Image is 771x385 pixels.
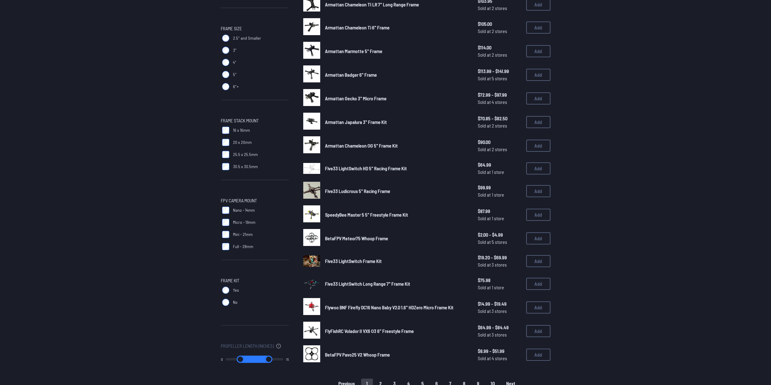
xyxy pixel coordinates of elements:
[478,20,521,28] span: $105.00
[303,322,320,339] img: image
[303,113,320,131] a: image
[233,299,238,305] span: No
[221,117,259,124] span: Frame Stack Mount
[325,48,382,54] span: Armattan Marmotte 5" Frame
[222,127,229,134] input: 16 x 16mm
[303,322,320,340] a: image
[303,89,320,108] a: image
[526,162,550,174] button: Add
[325,235,388,241] span: BetaFPV Meteor75 Whoop Frame
[478,324,521,331] span: $64.99 - $84.49
[325,257,468,265] a: Five33 LightSwitch Frame Kit
[478,215,521,222] span: Sold at 1 store
[325,95,468,102] a: Armattan Gecko 3" Micro Frame
[478,75,521,82] span: Sold at 5 stores
[526,92,550,105] button: Add
[222,47,229,54] input: 3"
[478,347,521,355] span: $8.99 - $51.99
[325,188,468,195] a: Five33 Ludicrous 5" Racing Frame
[221,357,223,362] output: 0
[325,48,468,55] a: Armattan Marmotte 5" Frame
[221,342,274,350] span: Propeller Length (Inches)
[526,140,550,152] button: Add
[478,122,521,129] span: Sold at 2 stores
[325,71,468,78] a: Armattan Badger 6" Frame
[303,205,320,224] a: image
[478,161,521,168] span: $64.99
[526,69,550,81] button: Add
[478,168,521,176] span: Sold at 1 store
[526,301,550,314] button: Add
[303,42,320,61] a: image
[222,35,229,42] input: 2.5" and Smaller
[222,139,229,146] input: 20 x 20mm
[325,327,468,335] a: FlyFishRC Volador II VX6 O3 6" Freestyle Frame
[526,232,550,244] button: Add
[526,209,550,221] button: Add
[303,160,320,177] a: image
[303,136,320,155] a: image
[325,95,387,101] span: Armattan Gecko 3" Micro Frame
[478,68,521,75] span: $113.99 - $141.99
[303,229,320,246] img: image
[526,116,550,128] button: Add
[478,238,521,246] span: Sold at 5 stores
[233,207,255,213] span: Nano - 14mm
[303,136,320,153] img: image
[303,18,320,37] a: image
[478,254,521,261] span: $19.20 - $69.99
[478,98,521,106] span: Sold at 4 stores
[325,24,468,31] a: Armattan Chameleon Ti 6" Frame
[478,138,521,146] span: $90.00
[303,205,320,222] img: image
[303,163,320,174] img: image
[233,164,258,170] span: 30.5 x 30.5mm
[526,255,550,267] button: Add
[526,278,550,290] button: Add
[478,307,521,315] span: Sold at 3 stores
[222,287,229,294] input: Yes
[303,255,320,267] img: image
[325,351,468,358] a: BetaFPV Pavo25 V2 Whoop Frame
[303,65,320,82] img: image
[325,211,468,218] a: SpeedyBee Master 5 5" Freestyle Frame Kit
[325,2,419,7] span: Armattan Chameleon TI LR 7" Long Range Frame
[478,277,521,284] span: $75.98
[478,44,521,51] span: $114.00
[325,258,382,264] span: Five33 LightSwitch Frame Kit
[233,47,237,53] span: 3"
[478,300,521,307] span: $14.99 - $19.49
[222,163,229,170] input: 30.5 x 30.5mm
[222,207,229,214] input: Nano - 14mm
[526,349,550,361] button: Add
[478,5,521,12] span: Sold at 2 stores
[325,1,468,8] a: Armattan Chameleon TI LR 7" Long Range Frame
[233,59,236,65] span: 4"
[303,345,320,362] img: image
[233,139,252,145] span: 20 x 20mm
[233,151,258,158] span: 25.5 x 25.5mm
[478,284,521,291] span: Sold at 1 store
[478,207,521,215] span: $87.99
[303,42,320,59] img: image
[526,45,550,57] button: Add
[233,127,250,133] span: 16 x 16mm
[325,304,454,310] span: Flywoo BNF Firefly DC16 Nano Baby V2.0 1.6" HDZero Micro Frame Kit
[526,185,550,197] button: Add
[233,244,253,250] span: Full - 28mm
[478,261,521,268] span: Sold at 3 stores
[325,304,468,311] a: Flywoo BNF Firefly DC16 Nano Baby V2.0 1.6" HDZero Micro Frame Kit
[325,143,398,148] span: Armattan Chameleon OG 5" Frame Kit
[478,191,521,198] span: Sold at 1 store
[325,212,408,217] span: SpeedyBee Master 5 5" Freestyle Frame Kit
[303,65,320,84] a: image
[303,89,320,106] img: image
[303,182,320,199] img: image
[325,72,377,78] span: Armattan Badger 6" Frame
[303,345,320,364] a: image
[478,184,521,191] span: $99.99
[222,219,229,226] input: Micro - 19mm
[303,229,320,248] a: image
[303,113,320,130] img: image
[233,71,237,78] span: 5"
